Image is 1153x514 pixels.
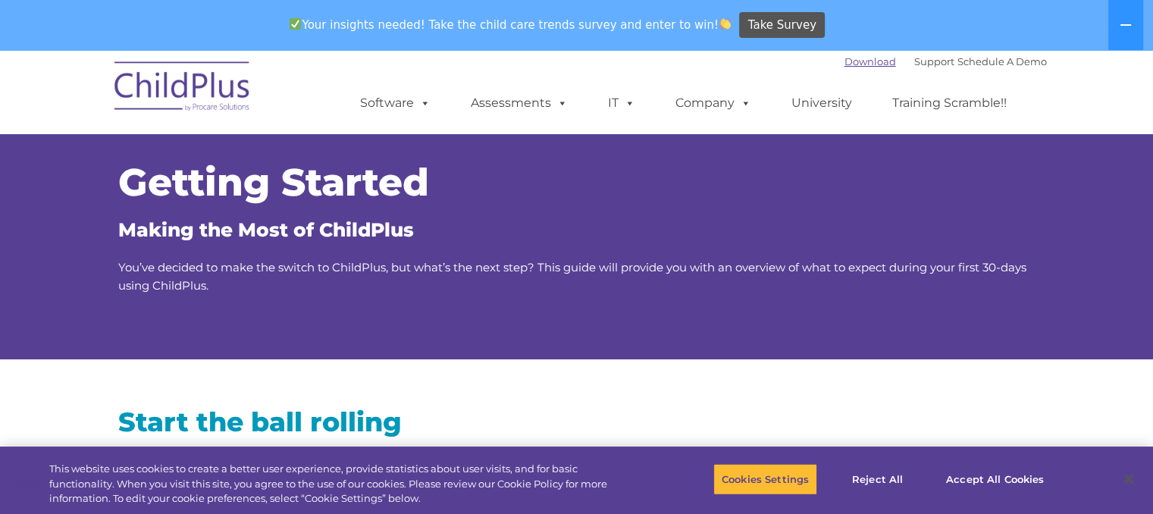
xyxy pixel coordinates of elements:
div: This website uses cookies to create a better user experience, provide statistics about user visit... [49,462,634,506]
span: Your insights needed! Take the child care trends survey and enter to win! [284,10,738,39]
a: IT [593,88,650,118]
button: Reject All [830,463,925,495]
img: ChildPlus by Procare Solutions [107,51,258,127]
h2: Start the ball rolling [118,405,566,439]
img: 👏 [719,18,731,30]
a: Take Survey [739,12,825,39]
font: | [844,55,1047,67]
a: Support [914,55,954,67]
span: Getting Started [118,159,429,205]
a: Company [660,88,766,118]
a: Download [844,55,896,67]
button: Cookies Settings [713,463,817,495]
span: Making the Most of ChildPlus [118,218,414,241]
button: Close [1112,462,1145,496]
a: Assessments [456,88,583,118]
a: Software [345,88,446,118]
a: University [776,88,867,118]
span: You’ve decided to make the switch to ChildPlus, but what’s the next step? This guide will provide... [118,260,1026,293]
a: Schedule A Demo [957,55,1047,67]
img: ✅ [290,18,301,30]
a: Training Scramble!! [877,88,1022,118]
span: Take Survey [748,12,816,39]
button: Accept All Cookies [938,463,1052,495]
